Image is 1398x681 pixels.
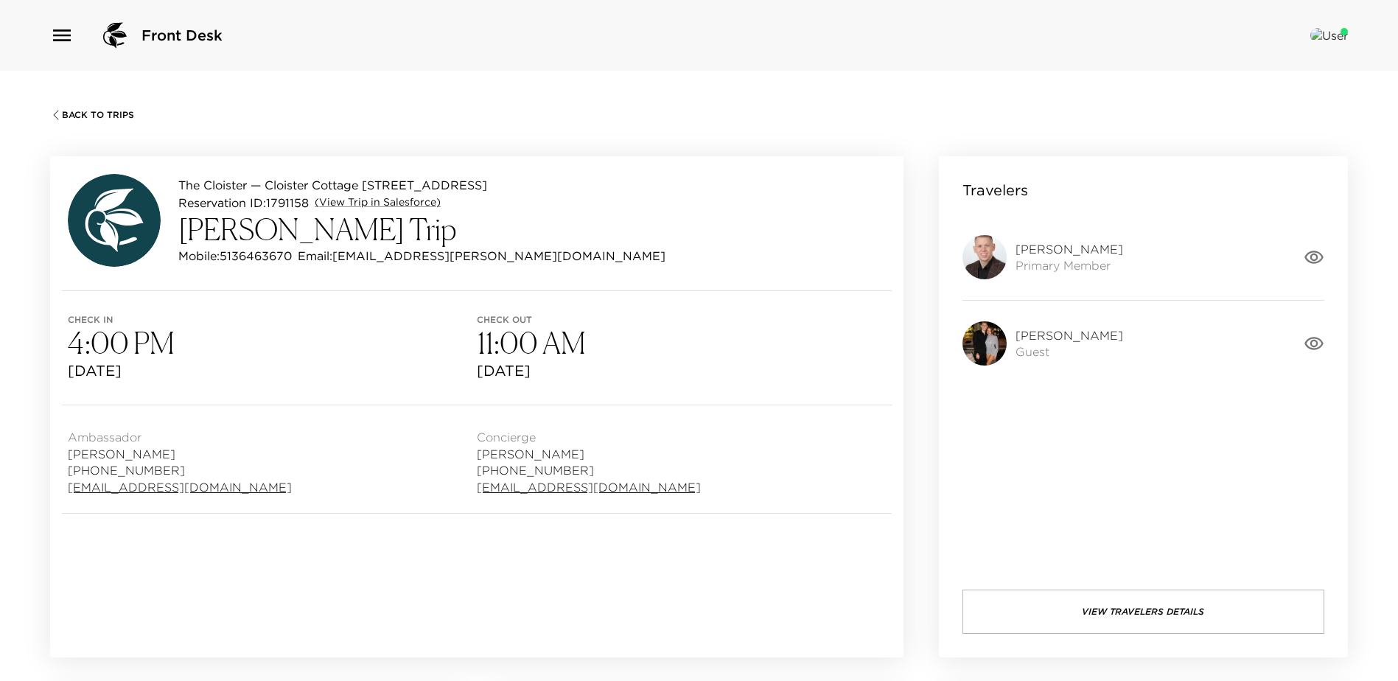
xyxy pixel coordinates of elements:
[68,479,292,495] a: [EMAIL_ADDRESS][DOMAIN_NAME]
[477,429,701,445] span: Concierge
[962,180,1028,200] p: Travelers
[1016,241,1123,257] span: [PERSON_NAME]
[68,360,477,381] span: [DATE]
[1310,28,1348,43] img: User
[50,109,134,121] button: Back To Trips
[68,174,161,267] img: avatar.4afec266560d411620d96f9f038fe73f.svg
[178,194,309,212] p: Reservation ID: 1791158
[97,18,133,53] img: logo
[178,247,292,265] p: Mobile: 5136463670
[68,325,477,360] h3: 4:00 PM
[962,321,1007,366] img: Z
[477,360,886,381] span: [DATE]
[962,235,1007,279] img: PKQxUKC7wsAAAAAElFTkSuQmCC
[1016,343,1123,360] span: Guest
[68,462,292,478] span: [PHONE_NUMBER]
[1016,257,1123,273] span: Primary Member
[178,212,665,247] h3: [PERSON_NAME] Trip
[68,315,477,325] span: Check in
[962,590,1324,634] button: View Travelers Details
[315,195,441,210] a: (View Trip in Salesforce)
[477,446,701,462] span: [PERSON_NAME]
[141,25,223,46] span: Front Desk
[477,479,701,495] a: [EMAIL_ADDRESS][DOMAIN_NAME]
[298,247,665,265] p: Email: [EMAIL_ADDRESS][PERSON_NAME][DOMAIN_NAME]
[68,429,292,445] span: Ambassador
[1016,327,1123,343] span: [PERSON_NAME]
[477,325,886,360] h3: 11:00 AM
[178,176,665,194] p: The Cloister — Cloister Cottage [STREET_ADDRESS]
[68,446,292,462] span: [PERSON_NAME]
[477,462,701,478] span: [PHONE_NUMBER]
[477,315,886,325] span: Check out
[62,110,134,120] span: Back To Trips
